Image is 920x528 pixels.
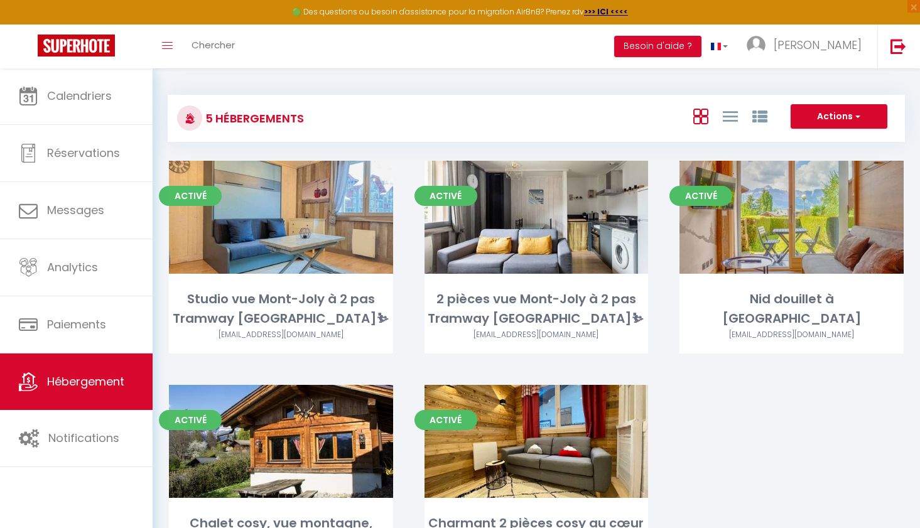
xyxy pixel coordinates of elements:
button: Besoin d'aide ? [614,36,701,57]
img: logout [890,38,906,54]
span: Analytics [47,259,98,275]
span: Messages [47,202,104,218]
span: Activé [414,186,477,206]
a: >>> ICI <<<< [584,6,628,17]
div: Airbnb [169,329,393,341]
a: ... [PERSON_NAME] [737,24,877,68]
span: Calendriers [47,88,112,104]
span: Chercher [192,38,235,51]
button: Actions [791,104,887,129]
a: Vue par Groupe [752,105,767,126]
a: Chercher [182,24,244,68]
a: Vue en Liste [723,105,738,126]
span: Activé [159,410,222,430]
img: Super Booking [38,35,115,57]
span: Notifications [48,430,119,446]
span: Activé [669,186,732,206]
span: Hébergement [47,374,124,389]
div: Airbnb [679,329,904,341]
h3: 5 Hébergements [202,104,304,132]
span: Réservations [47,145,120,161]
a: Vue en Box [693,105,708,126]
img: ... [747,36,766,55]
div: 2 pièces vue Mont-Joly à 2 pas Tramway [GEOGRAPHIC_DATA]⛷ [425,289,649,329]
div: Airbnb [425,329,649,341]
span: [PERSON_NAME] [774,37,862,53]
span: Activé [159,186,222,206]
div: Nid douillet à [GEOGRAPHIC_DATA] [679,289,904,329]
span: Paiements [47,316,106,332]
div: Studio vue Mont-Joly à 2 pas Tramway [GEOGRAPHIC_DATA]⛷ [169,289,393,329]
span: Activé [414,410,477,430]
